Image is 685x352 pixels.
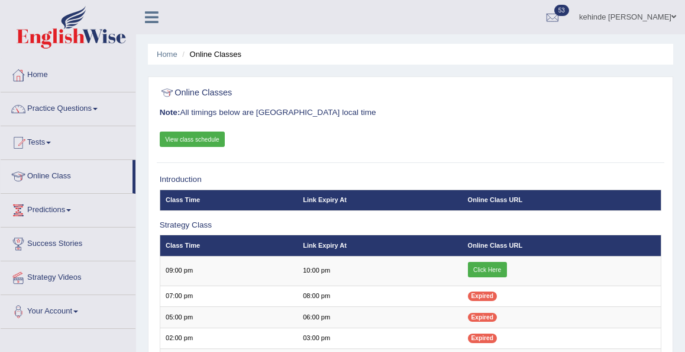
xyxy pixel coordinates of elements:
[160,221,662,230] h3: Strategy Class
[1,59,135,88] a: Home
[179,49,241,60] li: Online Classes
[468,334,497,343] span: Expired
[160,190,298,210] th: Class Time
[554,5,569,16] span: 53
[462,235,661,256] th: Online Class URL
[160,132,225,147] a: View class schedule
[160,328,298,348] td: 02:00 pm
[298,286,462,306] td: 08:00 pm
[468,292,497,300] span: Expired
[160,307,298,328] td: 05:00 pm
[1,126,135,156] a: Tests
[1,160,133,190] a: Online Class
[160,175,662,184] h3: Introduction
[1,228,135,257] a: Success Stories
[1,92,135,122] a: Practice Questions
[298,190,462,210] th: Link Expiry At
[1,194,135,223] a: Predictions
[157,50,177,59] a: Home
[298,235,462,256] th: Link Expiry At
[298,256,462,286] td: 10:00 pm
[468,313,497,322] span: Expired
[468,262,507,277] a: Click Here
[462,190,661,210] th: Online Class URL
[1,261,135,291] a: Strategy Videos
[160,256,298,286] td: 09:00 pm
[160,108,180,117] b: Note:
[160,108,662,117] h3: All timings below are [GEOGRAPHIC_DATA] local time
[160,85,471,101] h2: Online Classes
[1,295,135,325] a: Your Account
[298,328,462,348] td: 03:00 pm
[160,286,298,306] td: 07:00 pm
[160,235,298,256] th: Class Time
[298,307,462,328] td: 06:00 pm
